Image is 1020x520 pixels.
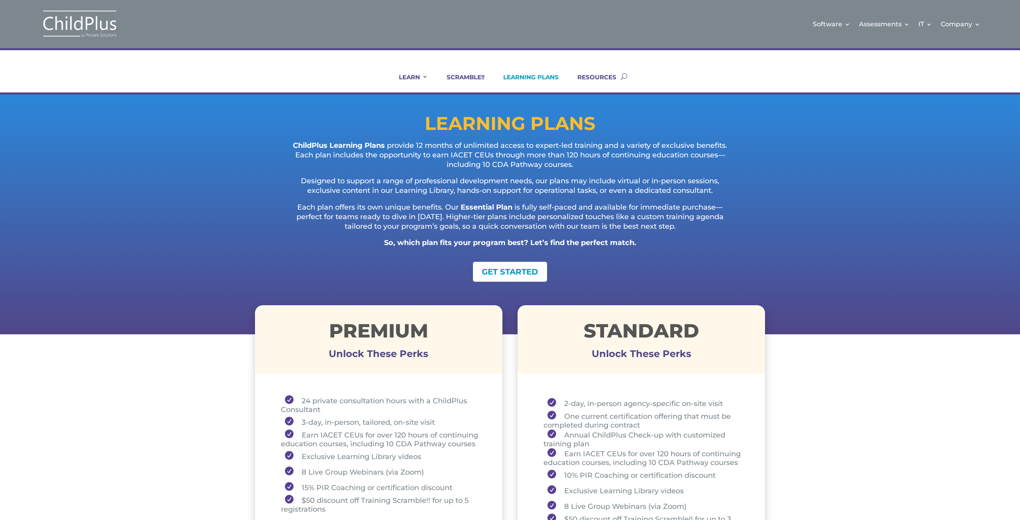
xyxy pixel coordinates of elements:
[281,479,483,495] li: 15% PIR Coaching or certification discount
[918,8,932,40] a: IT
[859,8,910,40] a: Assessments
[461,203,512,212] strong: Essential Plan
[518,354,765,358] h3: Unlock These Perks
[287,141,733,177] p: provide 12 months of unlimited access to expert-led training and a variety of exclusive benefits....
[543,411,745,430] li: One current certification offering that must be completed during contract
[543,430,745,448] li: Annual ChildPlus Check-up with customized training plan
[437,73,484,92] a: SCRAMBLE!!
[287,177,733,203] p: Designed to support a range of professional development needs, our plans may include virtual or i...
[473,262,547,282] a: GET STARTED
[281,495,483,514] li: $50 discount off Training Scramble!! for up to 5 registrations
[281,414,483,430] li: 3-day, in-person, tailored, on-site visit
[287,203,733,238] p: Each plan offers its own unique benefits. Our is fully self-paced and available for immediate pur...
[281,448,483,464] li: Exclusive Learning Library videos
[518,321,765,344] h1: STANDARD
[281,430,483,448] li: Earn IACET CEUs for over 120 hours of continuing education courses, including 10 CDA Pathway courses
[293,141,385,150] strong: ChildPlus Learning Plans
[384,238,636,247] strong: So, which plan fits your program best? Let’s find the perfect match.
[255,114,765,137] h1: LEARNING PLANS
[389,73,428,92] a: LEARN
[255,321,502,344] h1: Premium
[493,73,559,92] a: LEARNING PLANS
[543,483,745,498] li: Exclusive Learning Library videos
[281,464,483,479] li: 8 Live Group Webinars (via Zoom)
[941,8,980,40] a: Company
[543,448,745,467] li: Earn IACET CEUs for over 120 hours of continuing education courses, including 10 CDA Pathway courses
[813,8,850,40] a: Software
[543,395,745,411] li: 2-day, in-person agency-specific on-site visit
[281,395,483,414] li: 24 private consultation hours with a ChildPlus Consultant
[567,73,616,92] a: RESOURCES
[255,354,502,358] h3: Unlock These Perks
[543,498,745,514] li: 8 Live Group Webinars (via Zoom)
[543,467,745,483] li: 10% PIR Coaching or certification discount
